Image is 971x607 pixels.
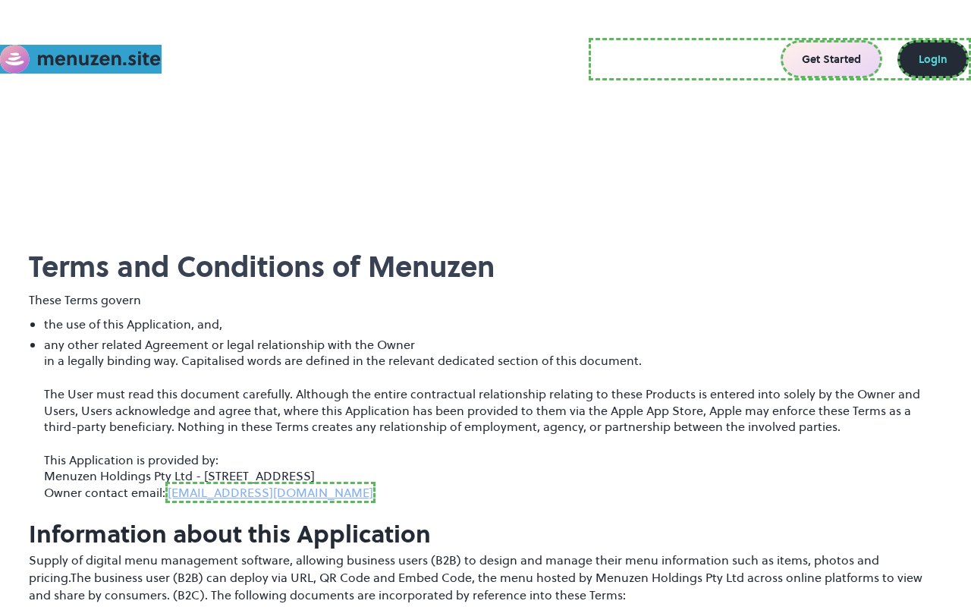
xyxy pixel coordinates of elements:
[44,316,941,337] li: the use of this Application, and,
[44,337,941,505] li: any other related Agreement or legal relationship with the Owner in a legally binding way. Capita...
[29,250,495,284] strong: Terms and Conditions of Menuzen
[897,40,969,78] a: Login
[781,40,882,78] a: Get Started
[29,521,941,548] h2: Information about this Application
[29,243,941,284] h1: ‍
[165,482,376,503] a: [EMAIL_ADDRESS][DOMAIN_NAME]
[29,291,941,309] p: These Terms govern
